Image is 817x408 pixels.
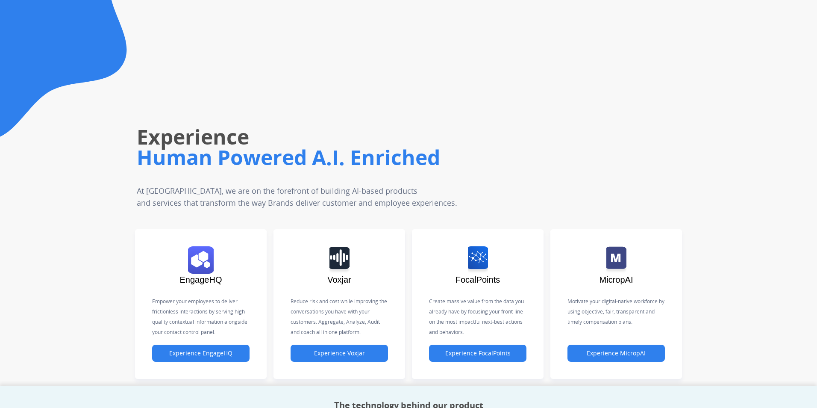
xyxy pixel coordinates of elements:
img: logo [606,246,626,274]
a: Experience MicropAI [567,350,665,357]
img: logo [329,246,350,274]
h1: Experience [137,123,576,151]
span: MicropAI [600,275,633,284]
button: Experience Voxjar [291,345,388,362]
span: EngageHQ [180,275,222,284]
a: Experience Voxjar [291,350,388,357]
a: Experience EngageHQ [152,350,250,357]
h1: Human Powered A.I. Enriched [137,144,576,171]
img: logo [188,246,214,274]
p: Motivate your digital-native workforce by using objective, fair, transparent and timely compensat... [567,296,665,327]
button: Experience MicropAI [567,345,665,362]
button: Experience FocalPoints [429,345,526,362]
p: Empower your employees to deliver frictionless interactions by serving high quality contextual in... [152,296,250,337]
p: Create massive value from the data you already have by focusing your front-line on the most impac... [429,296,526,337]
button: Experience EngageHQ [152,345,250,362]
p: Reduce risk and cost while improving the conversations you have with your customers. Aggregate, A... [291,296,388,337]
p: At [GEOGRAPHIC_DATA], we are on the forefront of building AI-based products and services that tra... [137,185,522,209]
a: Experience FocalPoints [429,350,526,357]
img: logo [468,246,488,274]
span: Voxjar [327,275,351,284]
span: FocalPoints [456,275,500,284]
